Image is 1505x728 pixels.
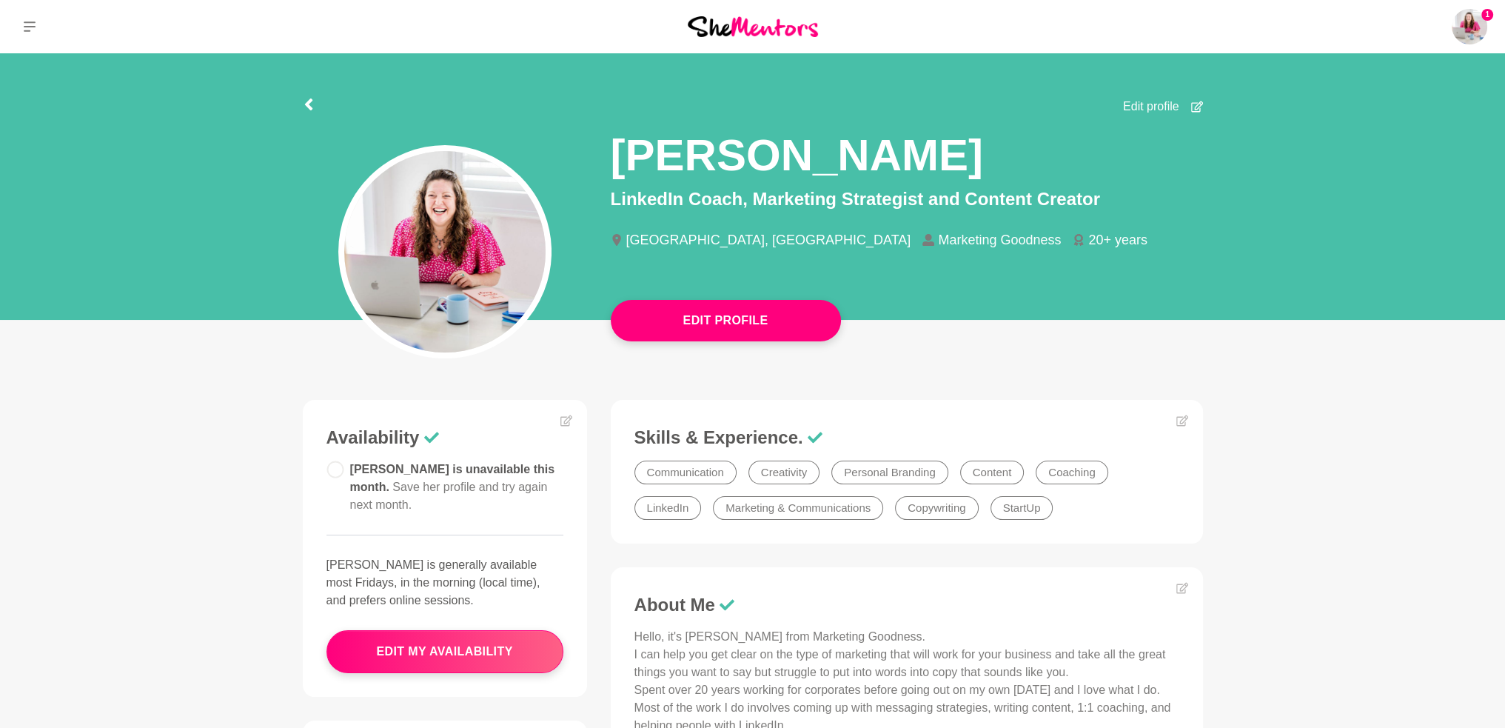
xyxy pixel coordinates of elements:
li: [GEOGRAPHIC_DATA], [GEOGRAPHIC_DATA] [611,233,923,247]
h1: [PERSON_NAME] [611,127,983,183]
span: 1 [1481,9,1493,21]
h3: About Me [634,594,1179,616]
h3: Availability [326,427,563,449]
button: Edit Profile [611,300,841,341]
p: LinkedIn Coach, Marketing Strategist and Content Creator [611,186,1203,213]
img: Rebecca Cofrancesco [1452,9,1487,44]
span: [PERSON_NAME] is unavailable this month. [350,463,555,511]
button: edit my availability [326,630,563,673]
li: Marketing Goodness [922,233,1073,247]
a: Rebecca Cofrancesco1 [1452,9,1487,44]
p: [PERSON_NAME] is generally available most Fridays, in the morning (local time), and prefers onlin... [326,556,563,610]
img: She Mentors Logo [688,16,818,36]
h3: Skills & Experience. [634,427,1179,449]
span: Save her profile and try again next month. [350,481,548,511]
li: 20+ years [1073,233,1159,247]
span: Edit profile [1123,98,1179,116]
